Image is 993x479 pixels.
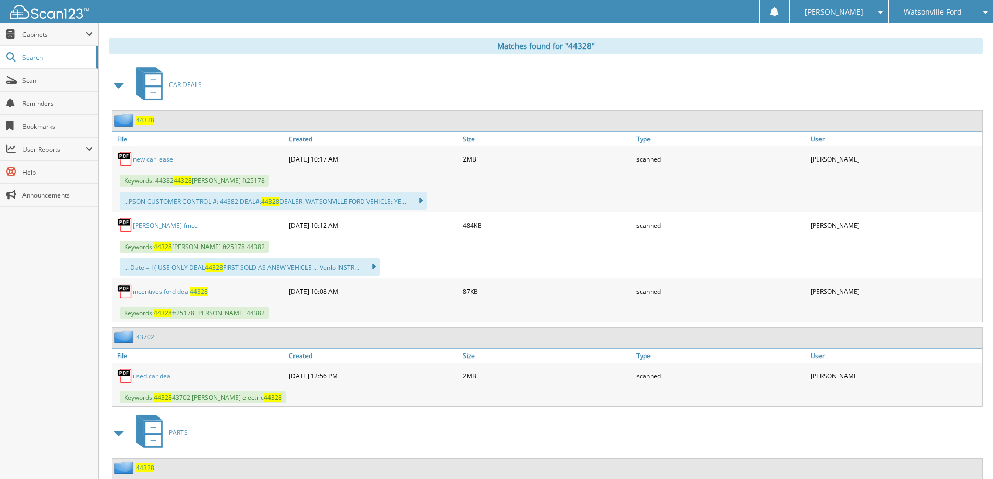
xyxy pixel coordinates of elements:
div: scanned [634,365,808,386]
span: Keywords: 44382 [PERSON_NAME] ft25178 [120,175,269,187]
span: 44328 [174,176,192,185]
img: PDF.png [117,368,133,384]
img: folder2.png [114,114,136,127]
a: Size [460,349,634,363]
div: [DATE] 12:56 PM [286,365,460,386]
span: Help [22,168,93,177]
div: [PERSON_NAME] [808,215,982,236]
span: Keywords: 43702 [PERSON_NAME] electric [120,391,286,403]
img: PDF.png [117,151,133,167]
div: scanned [634,149,808,169]
img: folder2.png [114,330,136,343]
div: [DATE] 10:08 AM [286,281,460,302]
a: Size [460,132,634,146]
div: [PERSON_NAME] [808,149,982,169]
span: 44328 [190,287,208,296]
iframe: Chat Widget [941,429,993,479]
img: PDF.png [117,284,133,299]
a: Type [634,349,808,363]
span: Bookmarks [22,122,93,131]
a: Type [634,132,808,146]
div: ...PSON CUSTOMER CONTROL #: 44382 DEAL#: DEALER: WATSONVILLE FORD VEHICLE: YE... [120,192,427,210]
div: scanned [634,215,808,236]
span: 44328 [154,242,172,251]
div: Matches found for "44328" [109,38,983,54]
span: User Reports [22,145,85,154]
a: File [112,132,286,146]
span: 44328 [261,197,279,206]
a: User [808,132,982,146]
span: 44328 [154,393,172,402]
span: Keywords: [PERSON_NAME] ft25178 44382 [120,241,269,253]
a: CAR DEALS [130,64,202,105]
span: Watsonville Ford [904,9,962,15]
a: Created [286,349,460,363]
div: [PERSON_NAME] [808,281,982,302]
span: Keywords: ft25178 [PERSON_NAME] 44382 [120,307,269,319]
span: Reminders [22,99,93,108]
a: Created [286,132,460,146]
div: [PERSON_NAME] [808,365,982,386]
div: 87KB [460,281,634,302]
a: 44328 [136,116,154,125]
img: PDF.png [117,217,133,233]
a: incentives ford deal44328 [133,287,208,296]
div: [DATE] 10:17 AM [286,149,460,169]
a: [PERSON_NAME] fmcc [133,221,198,230]
a: User [808,349,982,363]
span: PARTS [169,428,188,437]
span: CAR DEALS [169,80,202,89]
a: 44328 [136,463,154,472]
span: Scan [22,76,93,85]
span: [PERSON_NAME] [805,9,863,15]
a: File [112,349,286,363]
img: scan123-logo-white.svg [10,5,89,19]
span: Cabinets [22,30,85,39]
img: folder2.png [114,461,136,474]
div: [DATE] 10:12 AM [286,215,460,236]
div: 484KB [460,215,634,236]
div: 2MB [460,149,634,169]
a: 43702 [136,333,154,341]
span: Announcements [22,191,93,200]
div: scanned [634,281,808,302]
a: used car deal [133,372,172,380]
span: 44328 [264,393,282,402]
span: 44328 [205,263,223,272]
span: 44328 [154,309,172,317]
div: 2MB [460,365,634,386]
span: Search [22,53,91,62]
div: ... Date = I ( USE ONLY DEAL FIRST SOLD AS ANEW VEHICLE ... Venlo INSTR... [120,258,380,276]
a: new car lease [133,155,173,164]
a: PARTS [130,412,188,453]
